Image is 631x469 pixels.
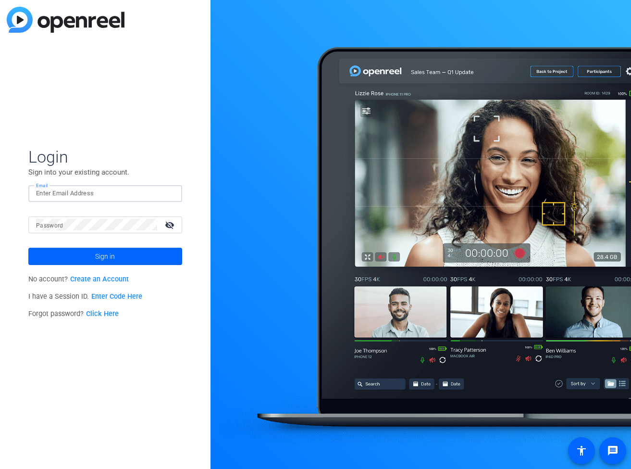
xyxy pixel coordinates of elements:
mat-label: Email [36,183,48,188]
mat-icon: message [607,445,619,456]
span: Forgot password? [28,310,119,318]
span: Sign in [95,244,115,268]
a: Create an Account [70,275,129,283]
input: Enter Email Address [36,188,174,199]
mat-label: Password [36,222,63,229]
span: No account? [28,275,129,283]
mat-icon: accessibility [576,445,587,456]
span: Login [28,147,182,167]
p: Sign into your existing account. [28,167,182,177]
a: Enter Code Here [91,292,142,301]
button: Sign in [28,248,182,265]
mat-icon: visibility_off [159,218,182,232]
span: I have a Session ID. [28,292,142,301]
img: blue-gradient.svg [7,7,124,33]
a: Click Here [86,310,119,318]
